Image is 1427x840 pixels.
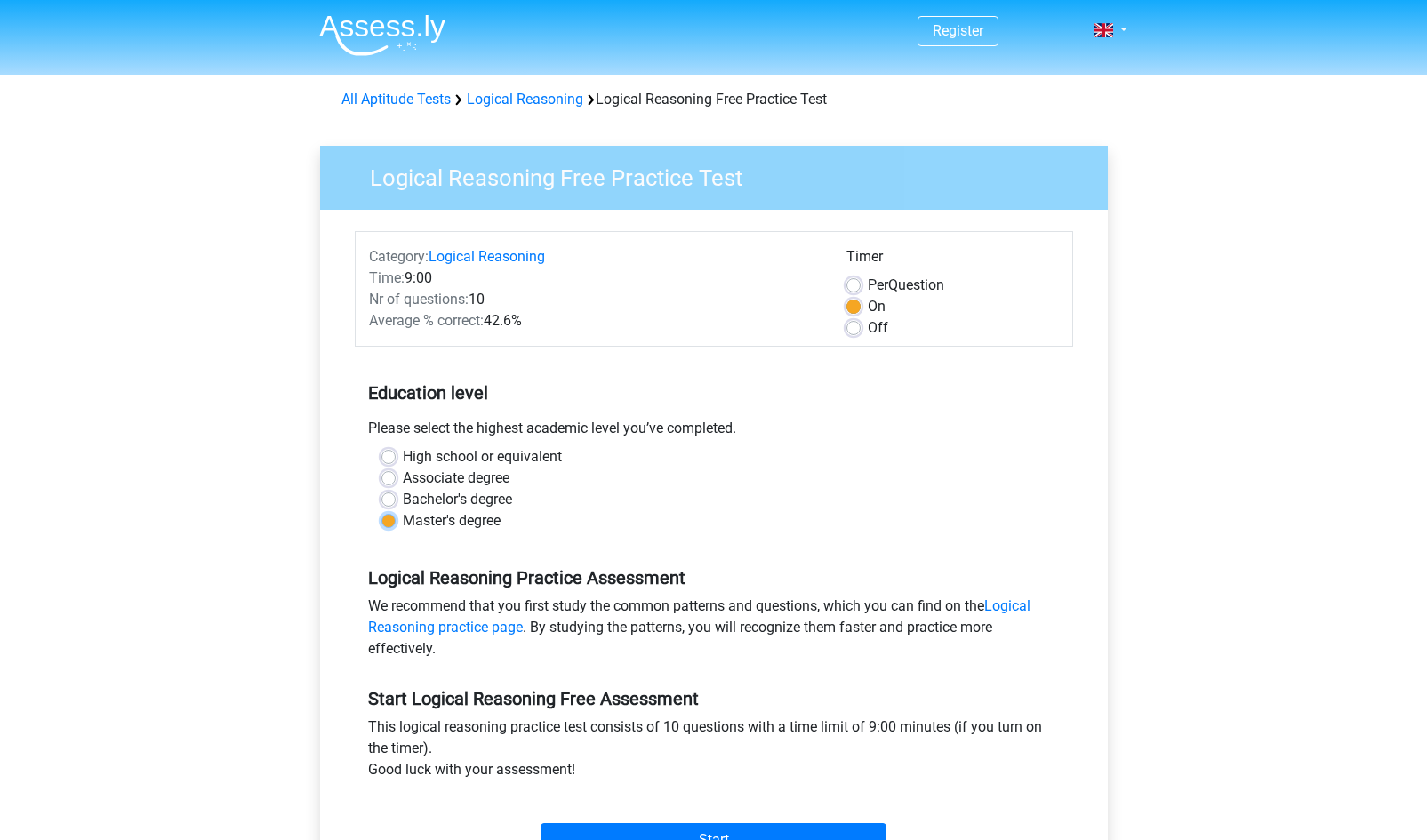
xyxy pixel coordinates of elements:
[319,14,445,56] img: Assessly
[368,375,1060,411] h5: Education level
[868,276,888,293] span: Per
[369,312,484,329] span: Average % correct:
[403,446,562,468] label: High school or equivalent
[403,468,509,489] label: Associate degree
[368,688,1060,709] h5: Start Logical Reasoning Free Assessment
[403,510,501,532] label: Master's degree
[355,596,1073,667] div: We recommend that you first study the common patterns and questions, which you can find on the . ...
[356,268,833,289] div: 9:00
[368,567,1060,588] h5: Logical Reasoning Practice Assessment
[868,317,888,339] label: Off
[341,91,451,108] a: All Aptitude Tests
[355,716,1073,788] div: This logical reasoning practice test consists of 10 questions with a time limit of 9:00 minutes (...
[467,91,583,108] a: Logical Reasoning
[846,246,1059,275] div: Timer
[369,269,405,286] span: Time:
[933,22,983,39] a: Register
[868,275,944,296] label: Question
[349,157,1094,192] h3: Logical Reasoning Free Practice Test
[369,248,429,265] span: Category:
[355,418,1073,446] div: Please select the highest academic level you’ve completed.
[334,89,1094,110] div: Logical Reasoning Free Practice Test
[356,289,833,310] div: 10
[369,291,469,308] span: Nr of questions:
[868,296,886,317] label: On
[403,489,512,510] label: Bachelor's degree
[429,248,545,265] a: Logical Reasoning
[356,310,833,332] div: 42.6%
